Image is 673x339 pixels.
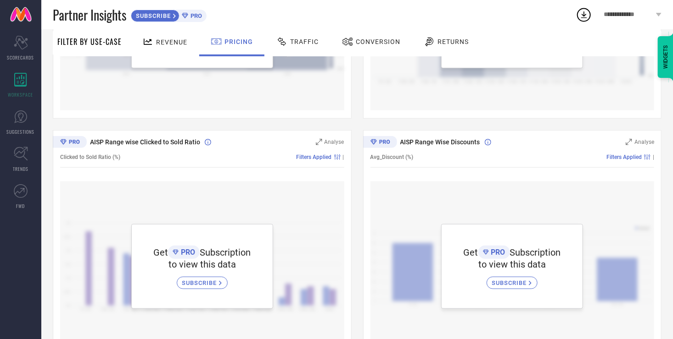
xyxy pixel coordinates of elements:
[653,154,654,160] span: |
[363,136,397,150] div: Premium
[179,248,195,257] span: PRO
[156,38,187,46] span: Revenue
[489,248,505,257] span: PRO
[478,259,546,270] span: to view this data
[510,247,561,258] span: Subscription
[131,12,173,19] span: SUBSCRIBE
[297,154,332,160] span: Filters Applied
[576,6,592,23] div: Open download list
[492,279,529,286] span: SUBSCRIBE
[626,139,632,145] svg: Zoom
[7,128,35,135] span: SUGGESTIONS
[13,165,28,172] span: TRENDS
[290,38,319,45] span: Traffic
[316,139,322,145] svg: Zoom
[60,154,120,160] span: Clicked to Sold Ratio (%)
[356,38,400,45] span: Conversion
[53,5,126,24] span: Partner Insights
[153,247,168,258] span: Get
[177,270,228,289] a: SUBSCRIBE
[8,91,34,98] span: WORKSPACE
[90,138,200,146] span: AISP Range wise Clicked to Sold Ratio
[606,154,642,160] span: Filters Applied
[17,202,25,209] span: FWD
[131,7,207,22] a: SUBSCRIBEPRO
[168,259,236,270] span: to view this data
[487,270,538,289] a: SUBSCRIBE
[464,247,478,258] span: Get
[182,279,219,286] span: SUBSCRIBE
[437,38,469,45] span: Returns
[634,139,654,145] span: Analyse
[325,139,344,145] span: Analyse
[400,138,480,146] span: AISP Range Wise Discounts
[188,12,202,19] span: PRO
[53,136,87,150] div: Premium
[224,38,253,45] span: Pricing
[370,154,414,160] span: Avg_Discount (%)
[7,54,34,61] span: SCORECARDS
[200,247,251,258] span: Subscription
[57,36,122,47] span: Filter By Use-Case
[343,154,344,160] span: |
